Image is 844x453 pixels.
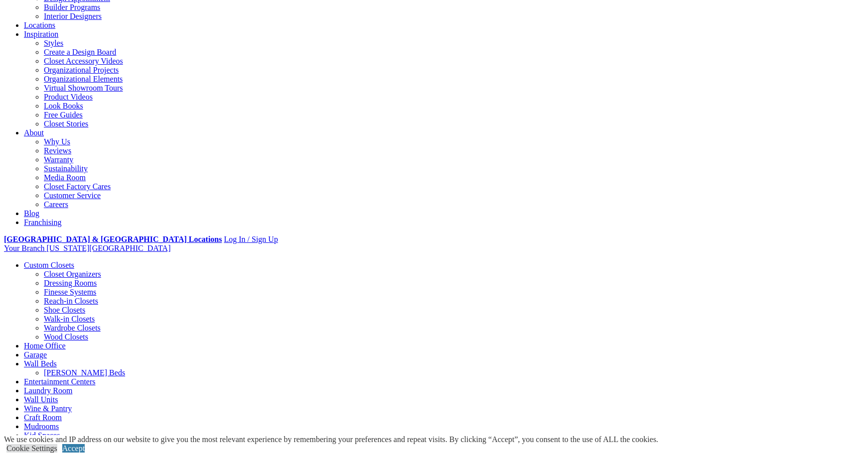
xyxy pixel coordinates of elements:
[224,235,278,243] a: Log In / Sign Up
[44,164,88,173] a: Sustainability
[44,102,83,110] a: Look Books
[44,270,101,278] a: Closet Organizers
[44,84,123,92] a: Virtual Showroom Tours
[24,377,96,386] a: Entertainment Centers
[24,404,72,413] a: Wine & Pantry
[24,413,62,422] a: Craft Room
[44,48,116,56] a: Create a Design Board
[24,386,72,395] a: Laundry Room
[4,435,658,444] div: We use cookies and IP address on our website to give you the most relevant experience by remember...
[44,111,83,119] a: Free Guides
[24,128,44,137] a: About
[44,137,70,146] a: Why Us
[24,350,47,359] a: Garage
[44,39,63,47] a: Styles
[44,279,97,287] a: Dressing Rooms
[44,75,123,83] a: Organizational Elements
[44,173,86,182] a: Media Room
[44,288,96,296] a: Finesse Systems
[44,3,100,11] a: Builder Programs
[44,191,101,200] a: Customer Service
[44,200,68,209] a: Careers
[24,395,58,404] a: Wall Units
[24,359,57,368] a: Wall Beds
[24,431,60,440] a: Kid Spaces
[24,218,62,226] a: Franchising
[44,368,125,377] a: [PERSON_NAME] Beds
[44,57,123,65] a: Closet Accessory Videos
[46,244,170,252] span: [US_STATE][GEOGRAPHIC_DATA]
[62,444,85,453] a: Accept
[44,146,71,155] a: Reviews
[4,244,44,252] span: Your Branch
[44,324,101,332] a: Wardrobe Closets
[4,244,170,252] a: Your Branch [US_STATE][GEOGRAPHIC_DATA]
[24,261,74,269] a: Custom Closets
[44,155,73,164] a: Warranty
[6,444,57,453] a: Cookie Settings
[44,12,102,20] a: Interior Designers
[44,333,88,341] a: Wood Closets
[44,66,119,74] a: Organizational Projects
[44,182,111,191] a: Closet Factory Cares
[44,306,85,314] a: Shoe Closets
[44,119,88,128] a: Closet Stories
[4,235,222,243] a: [GEOGRAPHIC_DATA] & [GEOGRAPHIC_DATA] Locations
[44,297,98,305] a: Reach-in Closets
[24,21,55,29] a: Locations
[44,93,93,101] a: Product Videos
[24,341,66,350] a: Home Office
[24,30,58,38] a: Inspiration
[24,209,39,218] a: Blog
[44,315,95,323] a: Walk-in Closets
[24,422,59,431] a: Mudrooms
